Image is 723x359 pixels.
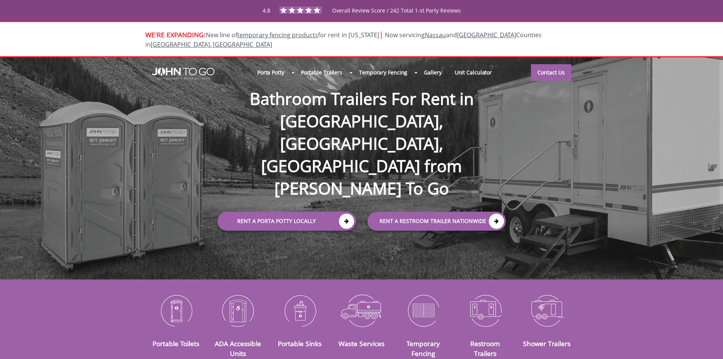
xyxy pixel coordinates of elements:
[237,31,318,39] a: temporary fencing products
[145,31,542,49] span: Now servicing and Counties in
[470,339,500,358] a: Restroom Trailers
[523,339,570,348] a: Shower Trailers
[448,64,499,81] a: Unit Calculator
[210,63,514,200] h1: Bathroom Trailers For Rent in [GEOGRAPHIC_DATA], [GEOGRAPHIC_DATA], [GEOGRAPHIC_DATA] from [PERSO...
[460,291,510,330] img: Restroom-Trailers-icon_N.png
[693,329,723,359] button: Live Chat
[425,31,446,39] a: Nassau
[398,291,449,330] img: Temporary-Fencing-cion_N.png
[336,291,387,330] img: Waste-Services-icon_N.png
[145,31,542,49] span: New line of for rent in [US_STATE]
[213,291,263,330] img: ADA-Accessible-Units-icon_N.png
[332,7,461,29] span: Overall Review Score / 242 Total 1-st Party Reviews
[217,212,356,231] a: Rent a Porta Potty Locally
[152,68,214,80] img: JOHN to go
[295,64,349,81] a: Portable Trailers
[522,291,572,330] img: Shower-Trailers-icon_N.png
[263,7,270,14] span: 4.8
[379,29,383,40] span: |
[406,339,440,358] a: Temporary Fencing
[417,64,448,81] a: Gallery
[153,339,199,348] a: Portable Toilets
[215,339,261,358] a: ADA Accessible Units
[353,64,414,81] a: Temporary Fencing
[531,64,571,81] a: Contact Us
[151,291,202,330] img: Portable-Toilets-icon_N.png
[278,339,321,348] a: Portable Sinks
[339,339,384,348] a: Waste Services
[251,64,291,81] a: Porta Potty
[457,31,516,39] a: [GEOGRAPHIC_DATA]
[151,40,272,49] a: [GEOGRAPHIC_DATA], [GEOGRAPHIC_DATA]
[145,30,206,39] span: WE'RE EXPANDING:
[274,291,325,330] img: Portable-Sinks-icon_N.png
[367,212,506,231] a: rent a RESTROOM TRAILER Nationwide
